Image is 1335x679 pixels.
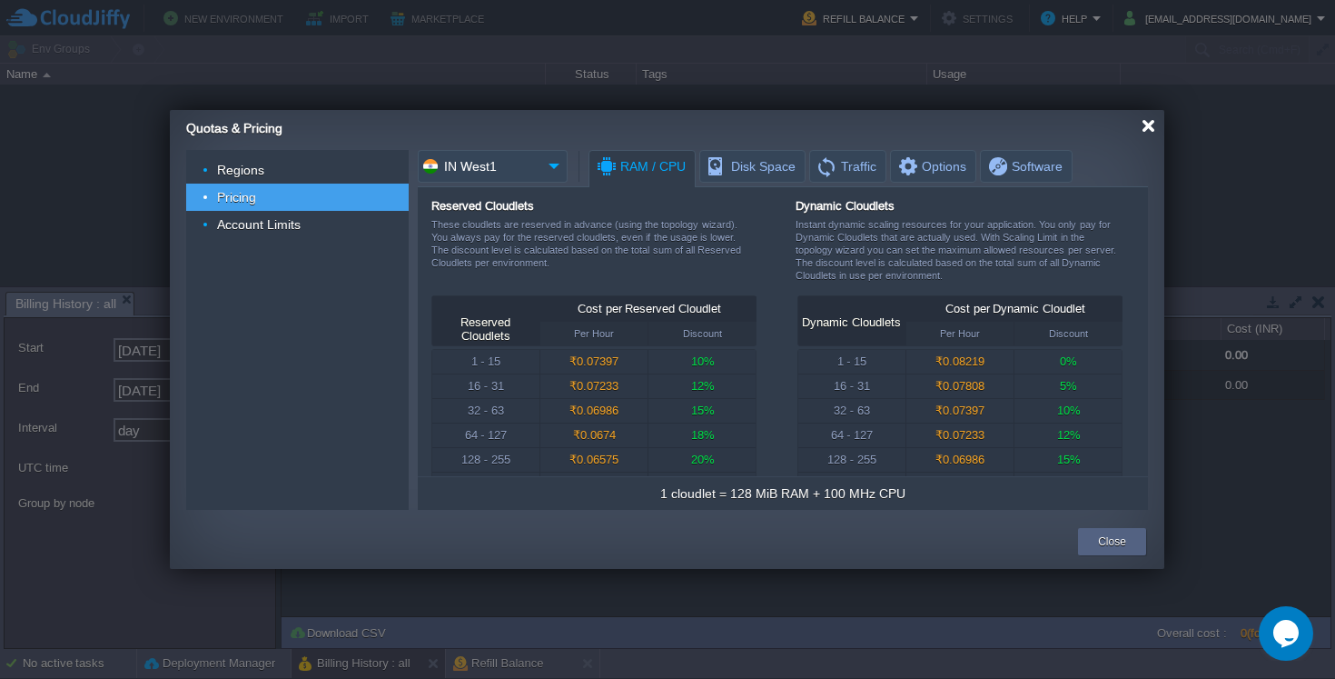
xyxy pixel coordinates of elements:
[432,448,539,472] div: 128 - 255
[595,151,686,183] span: RAM / CPU
[540,374,648,398] div: ₹0.07233
[432,424,539,447] div: 64 - 127
[1014,473,1122,496] div: 20%
[906,322,1014,345] div: Per Hour
[540,399,648,423] div: ₹0.06986
[1014,448,1122,472] div: 15%
[215,189,259,205] a: Pricing
[896,151,966,182] span: Options
[907,296,1123,322] div: Cost per Dynamic Cloudlet
[1014,322,1122,345] div: Discount
[798,473,905,496] div: 256 - ∞
[706,151,796,182] span: Disk Space
[432,399,539,423] div: 32 - 63
[432,374,539,398] div: 16 - 31
[906,399,1014,423] div: ₹0.07397
[540,350,648,374] div: ₹0.07397
[540,448,648,472] div: ₹0.06575
[436,315,535,343] div: Reserved Cloudlets
[648,350,756,374] div: 10%
[660,484,905,503] div: 1 cloudlet = 128 MiB RAM + 100 MHz CPU
[906,374,1014,398] div: ₹0.07808
[798,374,905,398] div: 16 - 31
[215,162,267,178] a: Regions
[648,473,756,496] div: 25%
[798,399,905,423] div: 32 - 63
[986,151,1063,182] span: Software
[540,473,648,496] div: ₹0.06164
[540,322,648,345] div: Per Hour
[906,350,1014,374] div: ₹0.08219
[186,121,282,135] span: Quotas & Pricing
[432,473,539,496] div: 256 - ∞
[648,374,756,398] div: 12%
[906,473,1014,496] div: ₹0.06575
[1014,374,1122,398] div: 5%
[1098,533,1126,551] button: Close
[1014,424,1122,447] div: 12%
[432,350,539,374] div: 1 - 15
[648,448,756,472] div: 20%
[648,424,756,447] div: 18%
[906,424,1014,447] div: ₹0.07233
[906,448,1014,472] div: ₹0.06986
[1259,606,1317,661] iframe: chat widget
[541,296,757,322] div: Cost per Reserved Cloudlet
[431,218,759,283] div: These cloudlets are reserved in advance (using the topology wizard). You always pay for the reser...
[1014,399,1122,423] div: 10%
[648,322,756,345] div: Discount
[798,448,905,472] div: 128 - 255
[796,199,1123,213] div: Dynamic Cloudlets
[1014,350,1122,374] div: 0%
[431,199,759,213] div: Reserved Cloudlets
[798,350,905,374] div: 1 - 15
[816,151,876,182] span: Traffic
[215,216,303,233] a: Account Limits
[802,315,901,329] div: Dynamic Cloudlets
[540,424,648,447] div: ₹0.0674
[648,399,756,423] div: 15%
[798,424,905,447] div: 64 - 127
[796,218,1123,295] div: Instant dynamic scaling resources for your application. You only pay for Dynamic Cloudlets that a...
